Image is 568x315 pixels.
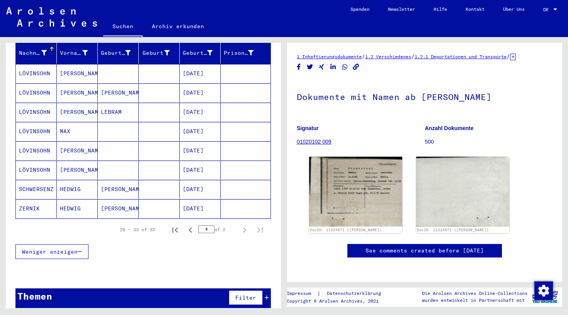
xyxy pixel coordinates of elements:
a: Suchen [103,17,143,37]
mat-cell: [PERSON_NAME] [98,180,139,199]
mat-cell: LEBRAM [98,103,139,122]
div: Geburtsname [101,49,131,57]
div: Geburtsname [101,47,140,59]
div: Geburtsdatum [183,49,213,57]
mat-cell: [DATE] [180,103,221,122]
mat-header-cell: Geburt‏ [139,42,180,64]
button: Share on Twitter [306,62,314,72]
button: Share on LinkedIn [329,62,337,72]
a: Datenschutzerklärung [321,290,390,298]
div: Geburtsdatum [183,47,222,59]
a: 1.2 Verschiedenes [365,54,411,59]
img: yv_logo.png [531,287,559,307]
div: Prisoner # [224,49,253,57]
p: Die Arolsen Archives Online-Collections [422,290,527,297]
mat-cell: [PERSON_NAME] [98,199,139,218]
mat-cell: [DATE] [180,161,221,180]
a: Impressum [287,290,317,298]
button: Share on Facebook [295,62,303,72]
mat-cell: [PERSON_NAME] [57,141,98,160]
mat-cell: [PERSON_NAME] [57,103,98,122]
mat-cell: [PERSON_NAME] [98,83,139,102]
mat-cell: [PERSON_NAME] [57,83,98,102]
img: 001.jpg [309,157,402,227]
mat-header-cell: Geburtsdatum [180,42,221,64]
mat-cell: LÖVINSOHN [16,83,57,102]
h1: Dokumente mit Namen ab [PERSON_NAME] [297,79,553,113]
button: First page [167,222,183,237]
span: / [411,53,415,60]
button: Copy link [352,62,360,72]
span: Weniger anzeigen [22,248,78,255]
mat-cell: [DATE] [180,83,221,102]
button: Last page [252,222,268,237]
div: Themen [17,289,52,303]
button: Filter [229,290,263,305]
a: DocID: 11224071 ([PERSON_NAME]) [417,228,489,232]
div: Vorname [60,47,97,59]
mat-cell: [PERSON_NAME] [57,64,98,83]
mat-cell: LÖVINSOHN [16,122,57,141]
mat-cell: [DATE] [180,180,221,199]
b: Signatur [297,125,319,131]
mat-cell: [DATE] [180,64,221,83]
mat-cell: ZERNIK [16,199,57,218]
div: Nachname [19,49,47,57]
div: Zustimmung ändern [534,281,553,300]
mat-header-cell: Nachname [16,42,57,64]
div: Nachname [19,47,56,59]
div: Prisoner # [224,47,263,59]
div: Geburt‏ [142,47,179,59]
span: DE [543,7,552,12]
a: See comments created before [DATE] [366,247,484,255]
img: Zustimmung ändern [534,281,553,300]
mat-header-cell: Geburtsname [98,42,139,64]
p: Copyright © Arolsen Archives, 2021 [287,298,390,305]
button: Share on WhatsApp [341,62,349,72]
div: Vorname [60,49,88,57]
p: wurden entwickelt in Partnerschaft mit [422,297,527,304]
mat-cell: LÖVINSOHN [16,103,57,122]
span: Filter [235,294,256,301]
mat-header-cell: Prisoner # [221,42,270,64]
mat-cell: [DATE] [180,199,221,218]
p: 500 [425,138,553,146]
button: Weniger anzeigen [15,244,88,259]
mat-cell: HEDWIG [57,199,98,218]
mat-header-cell: Vorname [57,42,98,64]
button: Next page [237,222,252,237]
div: of 2 [198,226,237,233]
button: Share on Xing [318,62,326,72]
mat-cell: LÖVINSOHN [16,64,57,83]
a: 1.2.1 Deportationen und Transporte [415,54,507,59]
span: / [507,53,510,60]
mat-cell: LÖVINSOHN [16,141,57,160]
b: Anzahl Dokumente [425,125,474,131]
mat-cell: HEDWIG [57,180,98,199]
div: | [287,290,390,298]
img: 002.jpg [416,157,509,226]
mat-cell: [DATE] [180,122,221,141]
a: DocID: 11224071 ([PERSON_NAME]) [310,228,382,232]
a: 1 Inhaftierungsdokumente [297,54,362,59]
mat-cell: SCHWERSENZ [16,180,57,199]
img: Arolsen_neg.svg [6,7,97,27]
mat-cell: [DATE] [180,141,221,160]
button: Previous page [183,222,198,237]
mat-cell: [PERSON_NAME] [57,161,98,180]
a: Archiv erkunden [143,17,213,36]
a: 01020102 009 [297,139,332,145]
mat-cell: LÖVINSOHN [16,161,57,180]
div: 26 – 33 of 33 [120,226,155,233]
mat-cell: MAX [57,122,98,141]
div: Geburt‏ [142,49,170,57]
span: / [362,53,365,60]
